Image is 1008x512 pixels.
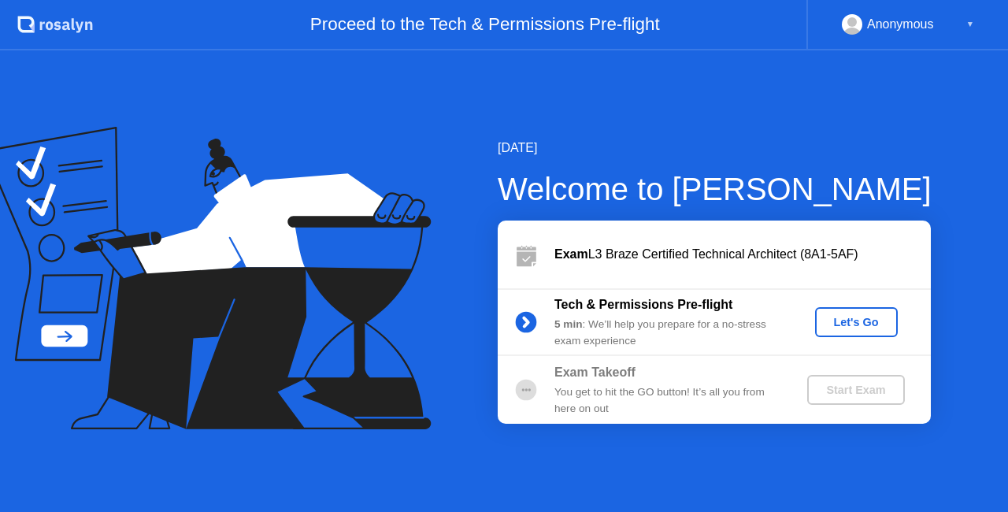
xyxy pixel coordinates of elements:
div: Let's Go [821,316,891,328]
div: Anonymous [867,14,934,35]
button: Start Exam [807,375,904,405]
b: 5 min [554,318,583,330]
div: Start Exam [813,384,898,396]
div: [DATE] [498,139,932,158]
div: You get to hit the GO button! It’s all you from here on out [554,384,781,417]
div: L3 Braze Certified Technical Architect (8A1-5AF) [554,245,931,264]
b: Exam [554,247,588,261]
div: : We’ll help you prepare for a no-stress exam experience [554,317,781,349]
b: Exam Takeoff [554,365,636,379]
div: Welcome to [PERSON_NAME] [498,165,932,213]
button: Let's Go [815,307,898,337]
b: Tech & Permissions Pre-flight [554,298,732,311]
div: ▼ [966,14,974,35]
